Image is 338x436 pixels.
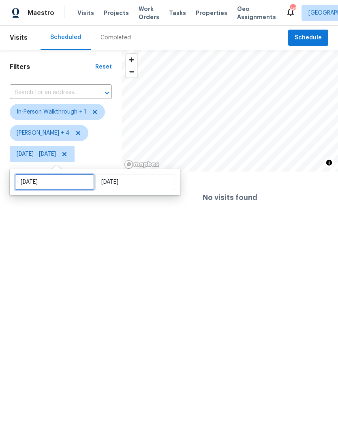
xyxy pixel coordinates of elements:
[324,158,334,168] button: Toggle attribution
[237,5,276,21] span: Geo Assignments
[126,54,137,66] button: Zoom in
[122,50,338,172] canvas: Map
[10,29,28,47] span: Visits
[295,33,322,43] span: Schedule
[290,5,295,13] div: 46
[17,150,56,158] span: [DATE] - [DATE]
[28,9,54,17] span: Maestro
[196,9,227,17] span: Properties
[10,63,95,71] h1: Filters
[50,33,81,41] div: Scheduled
[124,160,160,169] a: Mapbox homepage
[101,87,113,99] button: Open
[95,63,112,71] div: Reset
[15,174,94,190] input: Start date
[17,129,70,137] span: [PERSON_NAME] + 4
[95,174,175,190] input: End date
[17,108,86,116] span: In-Person Walkthrough + 1
[126,66,137,77] button: Zoom out
[104,9,129,17] span: Projects
[139,5,159,21] span: Work Orders
[10,86,89,99] input: Search for an address...
[169,10,186,16] span: Tasks
[288,30,328,46] button: Schedule
[101,34,131,42] div: Completed
[77,9,94,17] span: Visits
[203,193,257,202] h4: No visits found
[327,158,332,167] span: Toggle attribution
